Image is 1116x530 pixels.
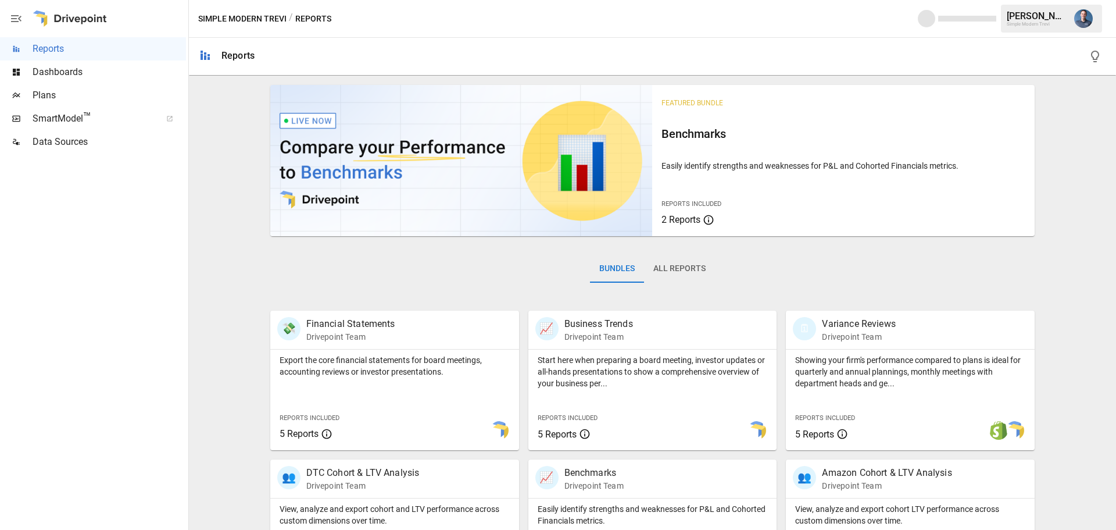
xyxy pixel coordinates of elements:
[661,99,723,107] span: Featured Bundle
[795,414,855,422] span: Reports Included
[1067,2,1100,35] button: Mike Beckham
[33,65,186,79] span: Dashboards
[1006,421,1024,440] img: smart model
[661,160,1025,172] p: Easily identify strengths and weaknesses for P&L and Cohorted Financials metrics.
[198,12,287,26] button: Simple Modern Trevi
[644,255,715,283] button: All Reports
[306,480,420,492] p: Drivepoint Team
[1007,22,1067,27] div: Simple Modern Trevi
[490,421,509,440] img: smart model
[795,429,834,440] span: 5 Reports
[280,503,510,527] p: View, analyze and export cohort and LTV performance across custom dimensions over time.
[661,125,1025,143] h6: Benchmarks
[306,331,395,343] p: Drivepoint Team
[538,503,768,527] p: Easily identify strengths and weaknesses for P&L and Cohorted Financials metrics.
[535,317,559,340] div: 📈
[306,466,420,480] p: DTC Cohort & LTV Analysis
[538,414,598,422] span: Reports Included
[795,354,1025,389] p: Showing your firm's performance compared to plans is ideal for quarterly and annual plannings, mo...
[289,12,293,26] div: /
[822,466,952,480] p: Amazon Cohort & LTV Analysis
[277,317,301,340] div: 💸
[747,421,766,440] img: smart model
[822,317,895,331] p: Variance Reviews
[793,317,816,340] div: 🗓
[822,480,952,492] p: Drivepoint Team
[83,110,91,125] span: ™
[793,466,816,489] div: 👥
[221,50,255,61] div: Reports
[989,421,1008,440] img: shopify
[1074,9,1093,28] img: Mike Beckham
[1007,10,1067,22] div: [PERSON_NAME]
[33,112,153,126] span: SmartModel
[277,466,301,489] div: 👥
[661,200,721,208] span: Reports Included
[33,42,186,56] span: Reports
[33,135,186,149] span: Data Sources
[306,317,395,331] p: Financial Statements
[564,480,624,492] p: Drivepoint Team
[795,503,1025,527] p: View, analyze and export cohort LTV performance across custom dimensions over time.
[564,466,624,480] p: Benchmarks
[280,428,319,439] span: 5 Reports
[538,354,768,389] p: Start here when preparing a board meeting, investor updates or all-hands presentations to show a ...
[270,85,653,236] img: video thumbnail
[661,214,700,225] span: 2 Reports
[538,429,577,440] span: 5 Reports
[822,331,895,343] p: Drivepoint Team
[535,466,559,489] div: 📈
[33,88,186,102] span: Plans
[564,317,633,331] p: Business Trends
[564,331,633,343] p: Drivepoint Team
[280,414,339,422] span: Reports Included
[590,255,644,283] button: Bundles
[280,354,510,378] p: Export the core financial statements for board meetings, accounting reviews or investor presentat...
